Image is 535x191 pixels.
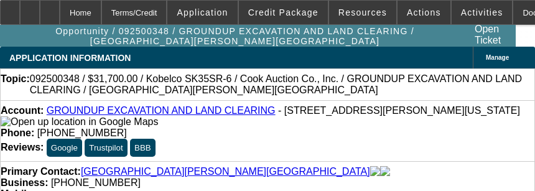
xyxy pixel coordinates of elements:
[9,53,131,63] span: APPLICATION INFORMATION
[1,105,44,116] strong: Account:
[248,7,319,17] span: Credit Package
[370,166,380,177] img: facebook-icon.png
[338,7,387,17] span: Resources
[278,105,520,116] span: - [STREET_ADDRESS][PERSON_NAME][US_STATE]
[51,177,141,188] span: [PHONE_NUMBER]
[47,139,82,157] button: Google
[30,73,534,96] span: 092500348 / $31,700.00 / Kobelco SK35SR-6 / Cook Auction Co., Inc. / GROUNDUP EXCAVATION AND LAND...
[1,116,158,127] a: View Google Maps
[130,139,156,157] button: BBB
[380,166,390,177] img: linkedin-icon.png
[85,139,127,157] button: Trustpilot
[470,19,514,51] a: Open Ticket
[1,177,48,188] strong: Business:
[1,142,44,152] strong: Reviews:
[47,105,276,116] a: GROUNDUP EXCAVATION AND LAND CLEARING
[398,1,450,24] button: Actions
[177,7,228,17] span: Application
[37,128,127,138] span: [PHONE_NUMBER]
[1,166,81,177] strong: Primary Contact:
[452,1,513,24] button: Activities
[5,26,465,46] span: Opportunity / 092500348 / GROUNDUP EXCAVATION AND LAND CLEARING / [GEOGRAPHIC_DATA][PERSON_NAME][...
[1,73,30,96] strong: Topic:
[167,1,237,24] button: Application
[407,7,441,17] span: Actions
[239,1,328,24] button: Credit Package
[461,7,503,17] span: Activities
[1,116,158,128] img: Open up location in Google Maps
[1,128,34,138] strong: Phone:
[81,166,370,177] a: [GEOGRAPHIC_DATA][PERSON_NAME][GEOGRAPHIC_DATA]
[329,1,396,24] button: Resources
[486,54,509,61] span: Manage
